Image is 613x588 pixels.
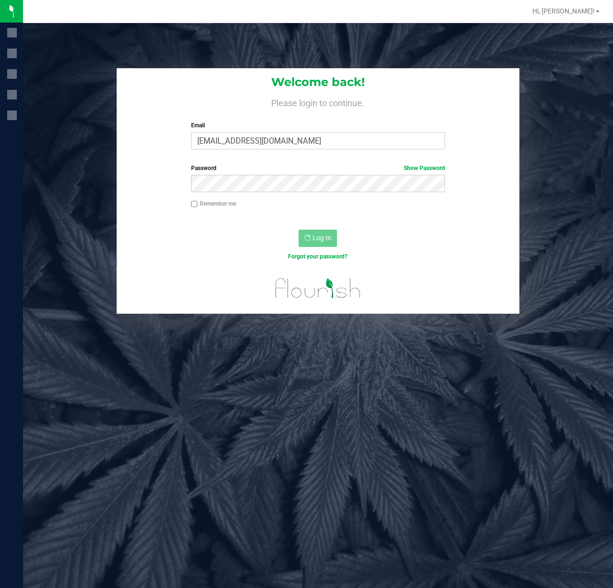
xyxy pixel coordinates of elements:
[191,199,236,208] label: Remember me
[191,121,445,130] label: Email
[117,76,519,88] h1: Welcome back!
[404,165,445,171] a: Show Password
[299,230,337,247] button: Log In
[191,201,198,208] input: Remember me
[532,7,595,15] span: Hi, [PERSON_NAME]!
[313,234,331,242] span: Log In
[288,253,348,260] a: Forgot your password?
[191,165,216,171] span: Password
[117,96,519,108] h4: Please login to continue.
[268,271,369,306] img: flourish_logo.svg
